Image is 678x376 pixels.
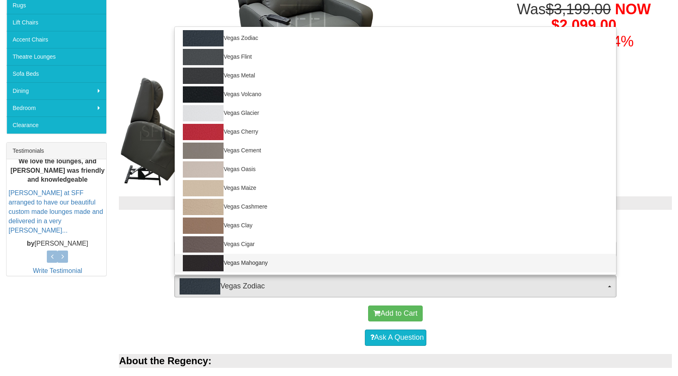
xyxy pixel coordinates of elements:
img: Vegas Maize [183,180,224,196]
h3: Choose from the options below then add to cart [119,218,672,229]
a: Vegas Cigar [175,235,616,254]
img: Vegas Oasis [183,161,224,178]
a: Vegas Flint [175,48,616,66]
a: Vegas Clay [175,216,616,235]
button: Vegas ZodiacVegas Zodiac [174,275,617,297]
img: Vegas Clay [183,218,224,234]
a: Vegas Mahogany [175,254,616,273]
img: Vegas Zodiac [180,278,220,295]
a: Sofa Beds [7,65,106,82]
div: Testimonials [7,143,106,159]
a: Vegas Metal [175,66,616,85]
img: Vegas Glacier [183,105,224,121]
a: Vegas Glacier [175,104,616,123]
a: Bedroom [7,99,106,117]
b: We love the lounges, and [PERSON_NAME] was friendly and knowledgeable [11,158,105,183]
img: Vegas Volcano [183,86,224,103]
a: Clearance [7,117,106,134]
a: Dining [7,82,106,99]
img: Vegas Cement [183,143,224,159]
img: Vegas Metal [183,68,224,84]
img: Vegas Cherry [183,124,224,140]
a: Accent Chairs [7,31,106,48]
a: Vegas Cherry [175,123,616,141]
img: Vegas Cigar [183,236,224,253]
button: Add to Cart [368,306,423,322]
h1: Was [496,1,672,50]
a: [PERSON_NAME] at SFF arranged to have our beautiful custom made lounges made and delivered in a v... [9,189,103,233]
p: [PERSON_NAME] [9,240,106,249]
a: Vegas Zodiac [175,29,616,48]
img: Vegas Zodiac [183,30,224,46]
span: NOW $2,099.00 [551,1,651,34]
img: Vegas Flint [183,49,224,65]
a: Lift Chairs [7,14,106,31]
a: Vegas Cashmere [175,198,616,216]
a: Theatre Lounges [7,48,106,65]
a: Vegas Oasis [175,160,616,179]
a: Write Testimonial [33,267,82,274]
span: Vegas Zodiac [180,278,606,295]
div: About the Regency: [119,354,672,368]
a: Vegas Volcano [175,85,616,104]
img: Vegas Mahogany [183,255,224,271]
a: Vegas Cement [175,141,616,160]
a: Ask A Question [365,330,426,346]
b: by [27,240,35,247]
a: Vegas Maize [175,179,616,198]
img: Vegas Cashmere [183,199,224,215]
del: $3,199.00 [546,1,611,18]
